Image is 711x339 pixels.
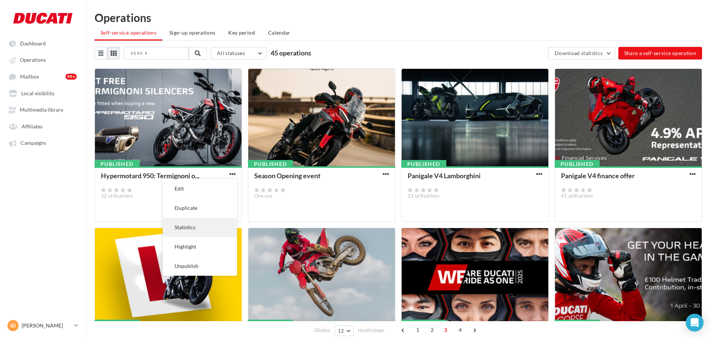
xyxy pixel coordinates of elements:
div: Season Opening event [254,172,321,180]
a: ID [PERSON_NAME] [6,319,80,333]
button: Unpublish [163,256,237,276]
div: Hypermotard 950: Termignoni o... [101,172,200,180]
span: Operations [20,57,46,63]
button: Highlight [163,237,237,256]
span: One use [254,193,272,199]
div: Published [401,320,446,328]
a: Campaigns [4,136,81,149]
button: 12 [335,326,354,336]
span: 1 [412,324,424,336]
a: Local visibility [4,86,81,100]
span: 11 utilisations [408,193,440,199]
div: Published [401,160,446,168]
span: Campaigns [20,140,46,146]
p: [PERSON_NAME] [22,322,71,329]
button: Download statistics [548,47,615,60]
div: Operations [95,12,702,23]
span: 41 utilisations [561,193,593,199]
span: 45 operations [271,49,311,57]
span: 3 [440,324,452,336]
div: Open Intercom Messenger [686,314,704,332]
span: 2 [426,324,438,336]
span: Key period [228,29,255,36]
span: Mailbox [20,73,39,80]
div: Panigale V4 finance offer [561,172,635,180]
span: results/page [358,327,384,334]
button: All statuses [211,47,267,60]
span: All statuses [217,50,245,56]
span: Calendar [268,29,290,36]
span: Display [315,327,331,334]
div: 99+ [66,74,77,80]
div: Published [248,160,293,168]
div: Published [248,320,293,328]
a: Affiliates [4,119,81,133]
span: Dashboard [20,40,46,47]
div: Panigale V4 Lamborghini [408,172,481,180]
button: Share a self-service operation [618,47,702,60]
div: Published [555,320,600,328]
span: Local visibility [21,90,54,96]
button: Edit [163,179,237,198]
span: 4 [454,324,466,336]
div: Published [95,320,140,328]
span: Sign-up operations [169,29,215,36]
a: Mailbox 99+ [4,70,81,83]
button: Duplicate [163,198,237,218]
div: Published [555,160,600,168]
span: ID [10,322,16,329]
span: 12 [338,328,344,334]
span: Multimedia library [20,107,63,113]
div: Published [95,160,140,168]
span: Download statistics [555,50,603,56]
span: 32 utilisations [101,193,133,199]
span: Affiliates [22,123,42,129]
a: Operations [4,53,81,66]
button: Statistics [163,218,237,237]
a: Dashboard [4,36,81,50]
a: Multimedia library [4,103,81,116]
